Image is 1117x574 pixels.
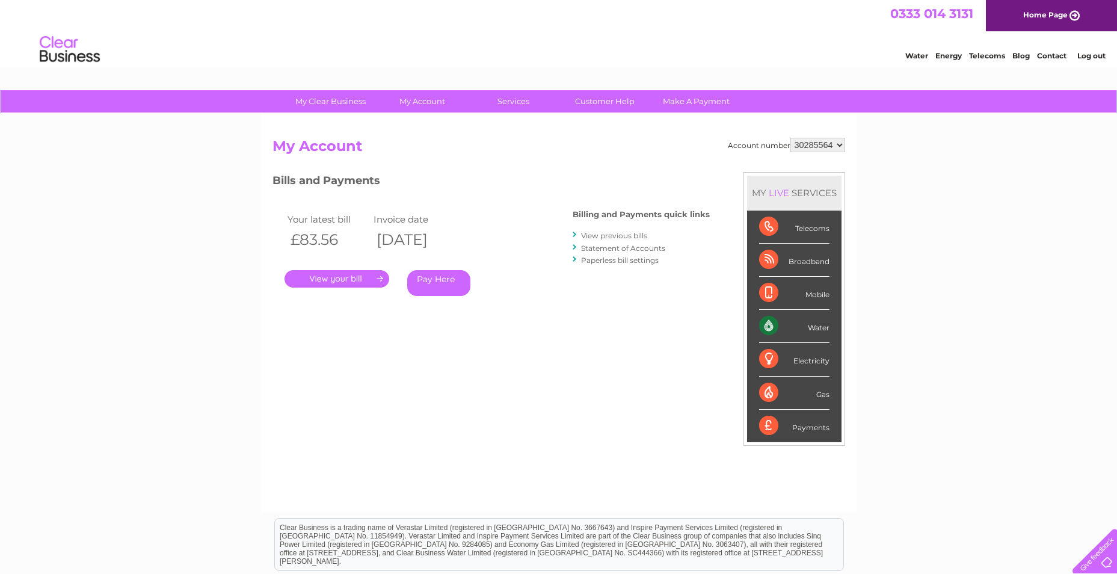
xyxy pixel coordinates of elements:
[890,6,973,21] a: 0333 014 3131
[759,310,829,343] div: Water
[464,90,563,113] a: Services
[581,231,647,240] a: View previous bills
[371,211,457,227] td: Invoice date
[766,187,792,199] div: LIVE
[272,172,710,193] h3: Bills and Payments
[275,7,843,58] div: Clear Business is a trading name of Verastar Limited (registered in [GEOGRAPHIC_DATA] No. 3667643...
[581,256,659,265] a: Paperless bill settings
[581,244,665,253] a: Statement of Accounts
[1037,51,1066,60] a: Contact
[647,90,746,113] a: Make A Payment
[573,210,710,219] h4: Billing and Payments quick links
[759,377,829,410] div: Gas
[39,31,100,68] img: logo.png
[407,270,470,296] a: Pay Here
[935,51,962,60] a: Energy
[1012,51,1030,60] a: Blog
[285,227,371,252] th: £83.56
[969,51,1005,60] a: Telecoms
[759,211,829,244] div: Telecoms
[759,277,829,310] div: Mobile
[759,244,829,277] div: Broadband
[1077,51,1106,60] a: Log out
[281,90,380,113] a: My Clear Business
[285,270,389,288] a: .
[728,138,845,152] div: Account number
[272,138,845,161] h2: My Account
[285,211,371,227] td: Your latest bill
[759,410,829,442] div: Payments
[371,227,457,252] th: [DATE]
[759,343,829,376] div: Electricity
[555,90,654,113] a: Customer Help
[905,51,928,60] a: Water
[747,176,842,210] div: MY SERVICES
[372,90,472,113] a: My Account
